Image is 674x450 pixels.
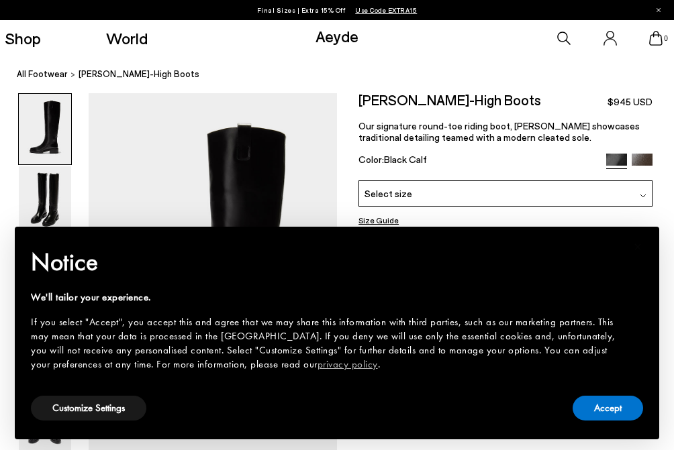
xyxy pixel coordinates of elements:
div: We'll tailor your experience. [31,290,622,304]
img: Henry Knee-High Boots - Image 2 [19,166,71,237]
div: Color: [358,154,597,169]
span: Navigate to /collections/ss25-final-sizes [355,6,417,14]
a: Shop [5,30,41,46]
nav: breadcrumb [17,56,674,93]
span: $945 USD [608,95,653,109]
a: All Footwear [17,67,68,81]
p: Final Sizes | Extra 15% Off [257,3,418,17]
h2: Notice [31,245,622,280]
button: Accept [573,396,643,420]
span: Black Calf [384,154,427,165]
span: 0 [663,35,669,42]
h2: [PERSON_NAME]-High Boots [358,93,541,107]
span: Select size [365,186,412,201]
p: Our signature round-toe riding boot, [PERSON_NAME] showcases traditional detailing teamed with a ... [358,120,653,143]
img: Henry Knee-High Boots - Image 1 [19,94,71,164]
a: World [106,30,148,46]
div: If you select "Accept", you accept this and agree that we may share this information with third p... [31,315,622,372]
button: Close this notice [622,231,654,263]
span: [PERSON_NAME]-High Boots [79,67,199,81]
a: Aeyde [316,26,358,46]
button: Customize Settings [31,396,146,420]
a: privacy policy [318,357,378,371]
span: × [634,236,642,257]
button: Size Guide [358,213,399,227]
a: 0 [649,31,663,46]
img: svg%3E [640,192,646,199]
